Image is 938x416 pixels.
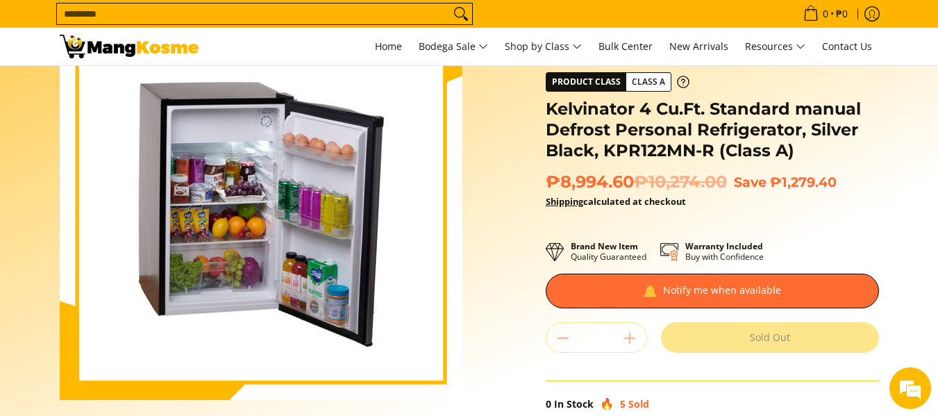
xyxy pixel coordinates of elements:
strong: calculated at checkout [546,195,686,208]
h1: Kelvinator 4 Cu.Ft. Standard manual Defrost Personal Refrigerator, Silver Black, KPR122MN-R (Clas... [546,99,879,161]
del: ₱10,274.00 [634,172,727,192]
button: Search [450,3,472,24]
span: ₱8,994.60 [546,172,727,192]
div: Minimize live chat window [228,7,261,40]
span: ₱1,279.40 [770,174,837,190]
a: Home [368,28,409,65]
span: 5 [620,397,626,410]
span: Shop by Class [505,38,582,56]
nav: Main Menu [212,28,879,65]
span: In Stock [554,397,594,410]
span: • [799,6,852,22]
span: We are offline. Please leave us a message. [29,122,242,262]
a: Contact Us [815,28,879,65]
a: Bulk Center [592,28,660,65]
span: Product Class [546,73,626,91]
a: Resources [738,28,812,65]
span: Bodega Sale [419,38,488,56]
span: 0 [546,397,551,410]
span: Sold [628,397,649,410]
strong: Warranty Included [685,240,763,252]
a: Shipping [546,195,583,208]
span: Bulk Center [598,40,653,53]
span: 0 [821,9,830,19]
div: Leave a message [72,78,233,96]
a: Bodega Sale [412,28,495,65]
em: Submit [203,321,252,340]
a: Shop by Class [498,28,589,65]
a: Product Class Class A [546,72,689,92]
span: Contact Us [822,40,872,53]
textarea: Type your message and click 'Submit' [7,272,265,321]
span: Save [734,174,767,190]
p: Buy with Confidence [685,241,764,262]
span: ₱0 [834,9,850,19]
a: New Arrivals [662,28,735,65]
span: Resources [745,38,805,56]
span: New Arrivals [669,40,728,53]
span: Class A [626,74,671,91]
img: Kelvinator 4 Cu.Ft. Standard manual Defrost Personal Refrigerator, Sil | Mang Kosme [60,35,199,58]
p: Quality Guaranteed [571,241,646,262]
strong: Brand New Item [571,240,638,252]
span: Home [375,40,402,53]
